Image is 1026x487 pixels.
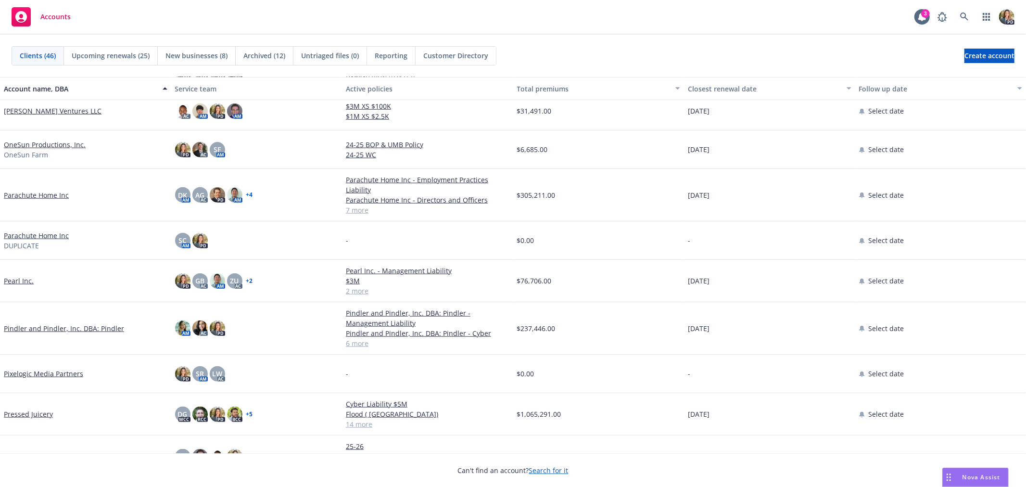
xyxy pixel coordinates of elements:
img: photo [175,366,190,382]
span: - [688,369,690,379]
a: Accounts [8,3,75,30]
img: photo [210,187,225,203]
span: Nova Assist [963,473,1001,481]
span: Select date [869,106,904,116]
img: photo [227,449,242,464]
a: Parachute Home Inc - Employment Practices Liability [346,175,509,195]
img: photo [175,320,190,336]
span: OneSun Farm [4,150,48,160]
a: Pressed Juicery [4,409,53,419]
span: - [688,235,690,245]
span: [DATE] [688,409,709,419]
span: SF [214,144,221,154]
span: Reporting [375,51,407,61]
span: GB [195,276,204,286]
span: Customer Directory [423,51,488,61]
span: [DATE] [688,276,709,286]
button: Active policies [342,77,513,100]
span: New businesses (8) [165,51,228,61]
a: Pearl Inc. - Management Liability [346,266,509,276]
img: photo [192,407,208,422]
span: - [346,235,348,245]
span: ZU [230,276,239,286]
a: 6 more [346,338,509,348]
a: 2 more [346,286,509,296]
span: $0.00 [517,369,534,379]
span: Select date [869,144,904,154]
span: AG [195,190,204,200]
span: Archived (12) [243,51,285,61]
span: Select date [869,451,904,461]
img: photo [227,103,242,119]
a: 14 more [346,419,509,429]
a: 7 more [346,205,509,215]
button: Nova Assist [942,468,1009,487]
span: [DATE] [688,451,709,461]
div: Account name, DBA [4,84,157,94]
span: [DATE] [688,106,709,116]
a: 24-25 BOP & UMB Policy [346,140,509,150]
a: Parachute Home Inc [4,190,69,200]
a: Pindler and Pindler, Inc. DBA: Pindler - Management Liability [346,308,509,328]
span: SC [178,235,187,245]
span: LW [212,369,222,379]
img: photo [210,449,225,464]
button: Closest renewal date [684,77,855,100]
span: Select date [869,190,904,200]
span: [DATE] [688,323,709,333]
a: [PERSON_NAME] Ventures LLC [4,106,101,116]
a: 24-25 WC [346,150,509,160]
div: Active policies [346,84,509,94]
span: Select date [869,323,904,333]
img: photo [175,142,190,157]
img: photo [227,187,242,203]
a: Pindler and Pindler, Inc. DBA: Pindler - Cyber [346,328,509,338]
span: DG [178,409,188,419]
span: Select date [869,409,904,419]
a: Switch app [977,7,996,26]
span: $81,834.00 [517,451,552,461]
a: 25-26 [346,451,509,461]
span: Select date [869,369,904,379]
a: + 4 [246,192,253,198]
img: photo [210,273,225,289]
span: [DATE] [688,144,709,154]
span: $0.00 [517,235,534,245]
span: $305,211.00 [517,190,556,200]
img: photo [999,9,1014,25]
a: Pixelogic Media Partners [4,369,83,379]
img: photo [192,142,208,157]
span: DUPLICATE [4,241,39,251]
a: Search [955,7,974,26]
span: [DATE] [688,190,709,200]
img: photo [192,449,208,464]
img: photo [210,407,225,422]
div: Drag to move [943,468,955,487]
button: Total premiums [513,77,684,100]
img: photo [192,320,208,336]
img: photo [192,103,208,119]
a: $1M XS $2.5K [346,111,509,121]
a: Parachute Home Inc - Directors and Officers [346,195,509,205]
a: OneSun Productions, Inc. [4,140,86,150]
span: Accounts [40,13,71,21]
a: + 2 [246,278,253,284]
span: - [346,369,348,379]
a: Create account [964,49,1014,63]
span: $237,446.00 [517,323,556,333]
img: photo [192,233,208,248]
div: Service team [175,84,339,94]
a: Cyber Liability $5M [346,399,509,409]
a: $3M [346,276,509,286]
a: Parachute Home Inc [4,231,69,241]
a: Report a Bug [933,7,952,26]
span: Can't find an account? [458,465,569,475]
div: 3 [921,9,930,18]
span: $1,065,291.00 [517,409,561,419]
